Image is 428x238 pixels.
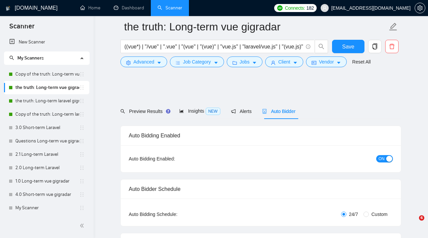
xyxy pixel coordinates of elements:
span: NEW [206,108,220,115]
span: caret-down [293,60,298,65]
a: the truth: Long-term laravel gigradar [15,94,79,108]
span: notification [231,109,236,114]
a: Reset All [352,58,370,66]
button: userClientcaret-down [265,56,303,67]
span: holder [79,205,85,211]
span: folder [232,60,237,65]
span: holder [79,85,85,90]
span: user [271,60,276,65]
span: Insights [179,108,220,114]
div: Auto Bidding Schedule: [129,211,217,218]
iframe: Intercom live chat [405,215,421,231]
span: holder [79,125,85,130]
li: Copy of the truth: Long-term vue gigradar [4,68,89,81]
span: caret-down [336,60,341,65]
li: 4.0 Short-term vue gigradar [4,188,89,201]
button: folderJobscaret-down [227,56,263,67]
a: dashboardDashboard [114,5,144,11]
span: My Scanners [17,55,44,61]
span: ON [379,155,385,162]
span: holder [79,165,85,170]
span: caret-down [252,60,257,65]
span: double-left [80,222,86,229]
span: caret-down [214,60,218,65]
div: Auto Bidding Enabled [129,126,393,145]
li: 2.0 Long-term Laravel [4,161,89,174]
input: Scanner name... [124,18,388,35]
span: robot [262,109,267,114]
button: settingAdvancedcaret-down [120,56,167,67]
span: Client [278,58,290,66]
span: holder [79,152,85,157]
li: the truth: Long-term laravel gigradar [4,94,89,108]
span: delete [386,43,398,49]
a: New Scanner [9,35,84,49]
li: My Scanner [4,201,89,215]
span: search [315,43,328,49]
span: 6 [419,215,424,221]
a: Copy of the truth: Long-term vue gigradar [15,68,79,81]
a: 2.1 Long-term Laravel [15,148,79,161]
span: holder [79,72,85,77]
img: upwork-logo.png [277,5,283,11]
span: caret-down [157,60,162,65]
button: setting [415,3,425,13]
a: Copy of the truth: Long-term laravel gigradar [15,108,79,121]
div: Auto Bidding Enabled: [129,155,217,162]
li: 1.0 Long-term vue gigradar [4,174,89,188]
span: Vendor [319,58,334,66]
span: Jobs [240,58,250,66]
button: delete [385,40,399,53]
span: 24/7 [346,211,361,218]
span: copy [368,43,381,49]
span: holder [79,138,85,144]
a: Questions Long-term vue gigradar [15,134,79,148]
li: Questions Long-term vue gigradar [4,134,89,148]
span: idcard [312,60,316,65]
a: setting [415,5,425,11]
span: setting [126,60,131,65]
a: My Scanner [15,201,79,215]
span: search [9,55,14,60]
span: user [322,6,327,10]
button: idcardVendorcaret-down [306,56,347,67]
li: 2.1 Long-term Laravel [4,148,89,161]
li: Copy of the truth: Long-term laravel gigradar [4,108,89,121]
span: holder [79,98,85,104]
a: 4.0 Short-term vue gigradar [15,188,79,201]
div: Tooltip anchor [165,108,171,114]
a: searchScanner [157,5,182,11]
span: Custom [369,211,390,218]
div: Auto Bidder Schedule [129,180,393,199]
li: New Scanner [4,35,89,49]
span: holder [79,192,85,197]
button: Save [332,40,364,53]
span: Scanner [4,21,40,35]
a: 2.0 Long-term Laravel [15,161,79,174]
span: Alerts [231,109,252,114]
span: bars [176,60,180,65]
input: Search Freelance Jobs... [124,42,303,51]
span: Connects: [285,4,305,12]
span: Save [342,42,354,51]
span: Advanced [133,58,154,66]
span: My Scanners [9,55,44,61]
span: holder [79,178,85,184]
img: logo [6,3,10,14]
span: Auto Bidder [262,109,295,114]
span: area-chart [179,109,184,113]
span: Job Category [183,58,211,66]
a: 3.0 Short-term Laravel [15,121,79,134]
button: copy [368,40,382,53]
span: edit [389,22,398,31]
li: the truth: Long-term vue gigradar [4,81,89,94]
button: barsJob Categorycaret-down [170,56,224,67]
li: 3.0 Short-term Laravel [4,121,89,134]
span: search [120,109,125,114]
a: the truth: Long-term vue gigradar [15,81,79,94]
span: setting [415,5,425,11]
span: info-circle [306,44,310,49]
a: 1.0 Long-term vue gigradar [15,174,79,188]
span: Preview Results [120,109,169,114]
span: holder [79,112,85,117]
